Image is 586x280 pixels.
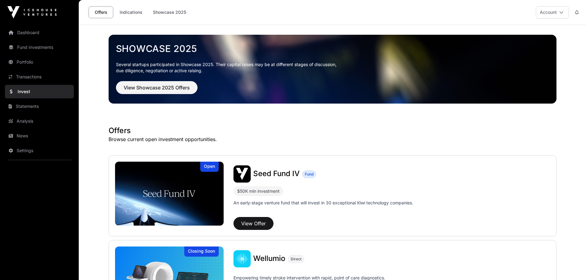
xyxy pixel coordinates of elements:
[5,26,74,39] a: Dashboard
[233,165,251,183] img: Seed Fund IV
[5,85,74,98] a: Invest
[237,187,280,195] div: $50K min investment
[5,70,74,84] a: Transactions
[305,172,313,177] span: Fund
[253,254,285,263] span: Wellumio
[5,55,74,69] a: Portfolio
[233,217,273,230] button: View Offer
[115,162,224,226] img: Seed Fund IV
[200,162,219,172] div: Open
[109,136,556,143] p: Browse current open investment opportunities.
[149,6,190,18] a: Showcase 2025
[233,200,413,206] p: An early-stage venture fund that will invest in 30 exceptional Kiwi technology companies.
[555,250,586,280] iframe: Chat Widget
[291,257,301,262] span: Direct
[124,84,190,91] span: View Showcase 2025 Offers
[5,129,74,143] a: News
[115,162,224,226] a: Seed Fund IVOpen
[5,100,74,113] a: Statements
[116,61,549,74] p: Several startups participated in Showcase 2025. Their capital raises may be at different stages o...
[109,126,556,136] h1: Offers
[536,6,569,18] button: Account
[116,81,197,94] button: View Showcase 2025 Offers
[253,255,285,263] a: Wellumio
[5,41,74,54] a: Fund Investments
[116,6,146,18] a: Indications
[184,246,219,257] div: Closing Soon
[7,6,57,18] img: Icehouse Ventures Logo
[233,250,251,267] img: Wellumio
[116,87,197,93] a: View Showcase 2025 Offers
[109,35,556,104] img: Showcase 2025
[116,43,549,54] a: Showcase 2025
[5,114,74,128] a: Analysis
[89,6,113,18] a: Offers
[5,144,74,157] a: Settings
[253,170,300,178] a: Seed Fund IV
[253,169,300,178] span: Seed Fund IV
[233,186,283,196] div: $50K min investment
